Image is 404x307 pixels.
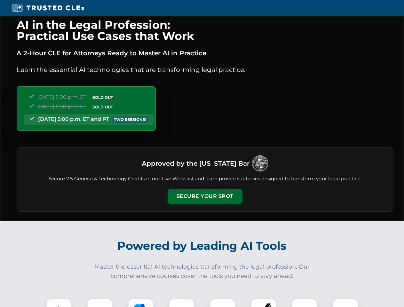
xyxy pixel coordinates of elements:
p: Secure 2.5 General & Technology Credits in our Live Webcast and learn proven strategies designed ... [25,175,385,183]
p: Master the essential AI technologies transforming the legal profession. Our comprehensive courses... [90,262,314,281]
img: Logo [252,155,268,171]
button: Secure Your Spot [168,189,242,204]
img: Trusted CLEs [10,3,86,13]
h1: AI in the Legal Profession: Practical Use Cases that Work [17,19,393,42]
h2: Powered by Leading AI Tools [25,235,379,257]
h3: Approved by the [US_STATE] Bar [142,158,250,169]
p: Learn the essential AI technologies that are transforming legal practice. [17,65,393,75]
span: [DATE] 5:00 p.m. ET [37,94,86,100]
span: [DATE] 5:00 p.m. ET [37,104,86,110]
p: A 2-Hour CLE for Attorneys Ready to Master AI in Practice [17,48,393,58]
span: SOLD OUT [90,104,115,110]
span: SOLD OUT [90,94,115,101]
